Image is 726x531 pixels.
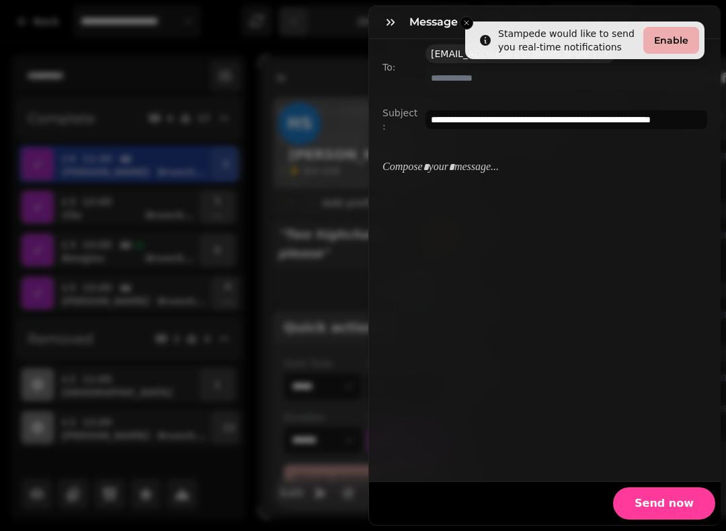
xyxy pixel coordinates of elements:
[613,487,715,520] button: Send now
[382,106,420,133] label: Subject:
[382,60,420,74] label: To:
[409,14,463,30] h3: Message
[635,498,694,509] span: Send now
[431,47,596,60] span: [EMAIL_ADDRESS][DOMAIN_NAME]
